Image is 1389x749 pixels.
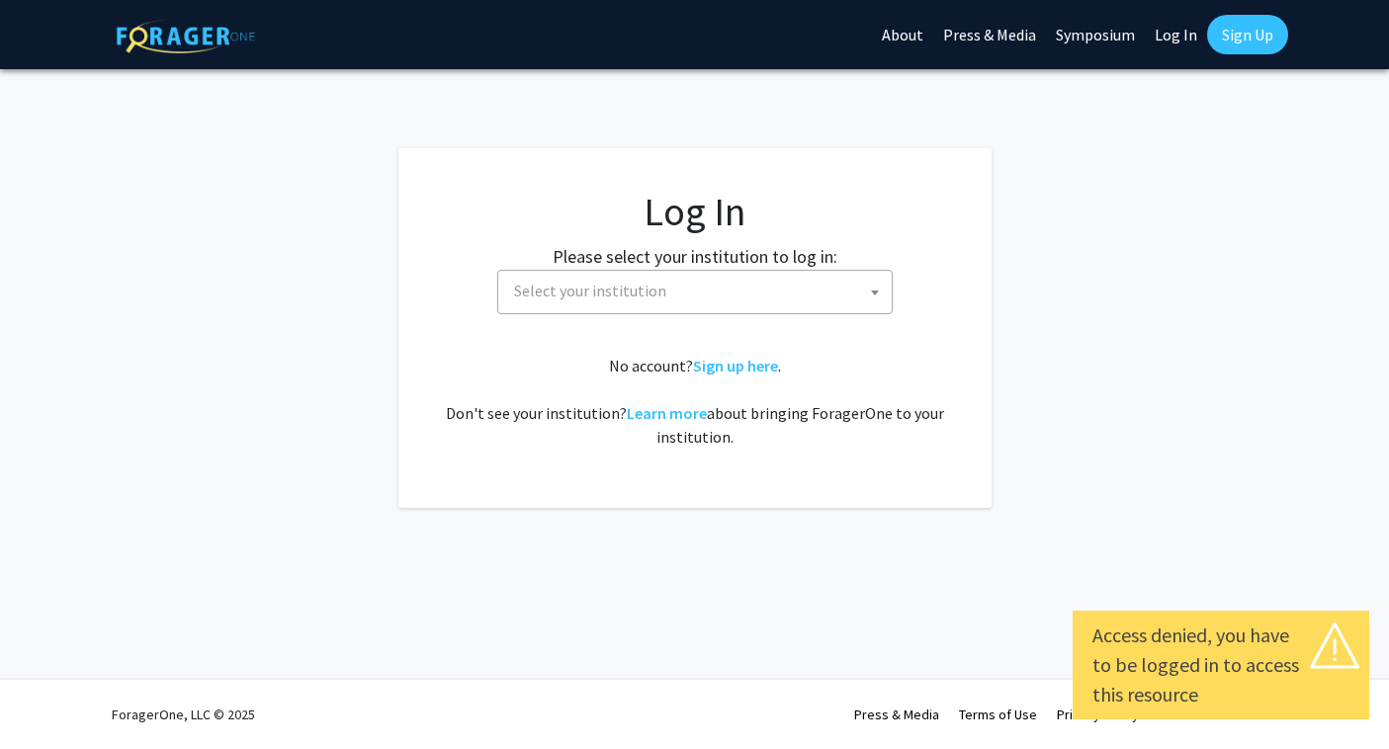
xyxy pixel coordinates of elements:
[959,706,1037,723] a: Terms of Use
[514,281,666,300] span: Select your institution
[1092,621,1349,709] div: Access denied, you have to be logged in to access this resource
[1057,706,1139,723] a: Privacy Policy
[693,356,778,375] a: Sign up here
[497,270,893,314] span: Select your institution
[117,19,255,53] img: ForagerOne Logo
[438,188,952,235] h1: Log In
[553,243,837,270] label: Please select your institution to log in:
[438,354,952,449] div: No account? . Don't see your institution? about bringing ForagerOne to your institution.
[854,706,939,723] a: Press & Media
[627,403,707,423] a: Learn more about bringing ForagerOne to your institution
[506,271,892,311] span: Select your institution
[112,680,255,749] div: ForagerOne, LLC © 2025
[1207,15,1288,54] a: Sign Up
